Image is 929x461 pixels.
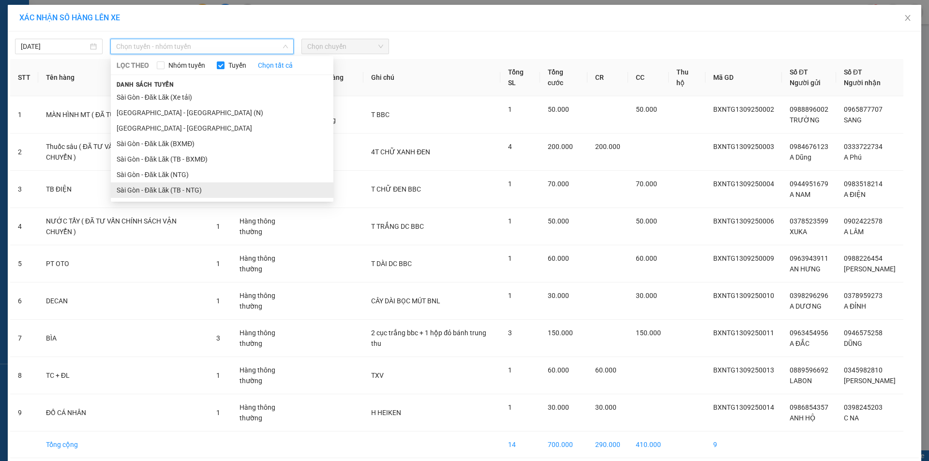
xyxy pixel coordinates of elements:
span: 50.000 [548,217,569,225]
td: 4 [10,208,38,245]
td: Hàng thông thường [232,320,305,357]
span: Danh sách tuyến [111,80,180,89]
span: 0333722734 [844,143,883,150]
td: 7 [10,320,38,357]
li: Sài Gòn - Đăk Lăk (Xe tải) [111,89,333,105]
span: 0965877707 [844,105,883,113]
span: 0902422578 [844,217,883,225]
span: 0889596692 [790,366,828,374]
li: Sài Gòn - Đăk Lăk (NTG) [111,167,333,182]
td: Hàng thông thường [232,394,305,431]
span: H HEIKEN [371,409,401,416]
button: Close [894,5,921,32]
td: Hàng thông thường [232,208,305,245]
span: 150.000 [636,329,661,337]
span: 70.000 [636,180,657,188]
span: BXNTG1309250006 [713,217,774,225]
span: BXNTG1309250014 [713,403,774,411]
td: 9 [10,394,38,431]
li: Sài Gòn - Đăk Lăk (BXMĐ) [111,136,333,151]
td: DECAN [38,283,209,320]
td: Thuốc sâu ( ĐÃ TƯ VẤN CHÍNH SÁCH VẬN CHUYỂN ) [38,134,209,171]
span: 70.000 [548,180,569,188]
span: Số ĐT [844,68,862,76]
li: [GEOGRAPHIC_DATA] - [GEOGRAPHIC_DATA] (N) [111,105,333,120]
span: 200.000 [548,143,573,150]
span: BXNTG1309250003 [713,143,774,150]
span: 1 [216,409,220,416]
span: 4T CHỮ XANH ĐEN [371,148,430,156]
span: 50.000 [548,105,569,113]
td: 9 [705,431,782,458]
span: Chọn chuyến [307,39,383,54]
span: 0988226454 [844,254,883,262]
span: A ĐẮC [790,340,809,347]
span: 30.000 [548,403,569,411]
span: 0963943911 [790,254,828,262]
th: Tổng SL [500,59,540,96]
span: 0986854357 [790,403,828,411]
td: ĐỒ CÁ NHÂN [38,394,209,431]
span: 4 [508,143,512,150]
span: [PERSON_NAME] [844,377,896,385]
span: 0398296296 [790,292,828,299]
th: Tổng cước [540,59,587,96]
span: BXNTG1309250011 [713,329,774,337]
td: 6 [10,283,38,320]
td: Hàng thông thường [232,357,305,394]
span: 0988896002 [790,105,828,113]
span: 150.000 [548,329,573,337]
span: 1 [508,105,512,113]
span: A ĐIỆN [844,191,866,198]
th: Thu hộ [669,59,705,96]
span: 0984676123 [790,143,828,150]
span: A ĐỈNH [844,302,866,310]
span: 0944951679 [790,180,828,188]
span: BXNTG1309250009 [713,254,774,262]
li: Sài Gòn - Đăk Lăk (TB - BXMĐ) [111,151,333,167]
span: T BBC [371,111,390,119]
td: 410.000 [628,431,669,458]
span: 0378523599 [790,217,828,225]
span: 1 [508,180,512,188]
th: Tên hàng [38,59,209,96]
span: [PERSON_NAME] [844,265,896,273]
li: [GEOGRAPHIC_DATA] - [GEOGRAPHIC_DATA] [111,120,333,136]
span: BXNTG1309250004 [713,180,774,188]
span: Người nhận [844,79,881,87]
span: A NAM [790,191,810,198]
span: LABON [790,377,812,385]
span: 1 [216,260,220,268]
span: 60.000 [595,366,616,374]
span: 1 [216,223,220,230]
span: XUKA [790,228,807,236]
td: PT OTO [38,245,209,283]
span: CÂY DÀI BỌC MÚT BNL [371,297,440,305]
td: MÀN HÌNH MT ( ĐÃ TƯ VẤN ) [38,96,209,134]
span: C NA [844,414,859,422]
span: 3 [216,334,220,342]
span: BXNTG1309250010 [713,292,774,299]
span: BXNTG1309250002 [713,105,774,113]
span: Tuyến [225,60,250,71]
span: 30.000 [548,292,569,299]
span: Chọn tuyến - nhóm tuyến [116,39,288,54]
td: BÌA [38,320,209,357]
span: BXNTG1309250013 [713,366,774,374]
input: 13/09/2025 [21,41,88,52]
td: 700.000 [540,431,587,458]
span: Nhóm tuyến [165,60,209,71]
span: 60.000 [548,254,569,262]
span: LỌC THEO [117,60,149,71]
span: 50.000 [636,105,657,113]
span: ANH HỘ [790,414,815,422]
td: 1 [10,96,38,134]
span: 0963454956 [790,329,828,337]
span: DŨNG [844,340,862,347]
span: 1 [216,372,220,379]
td: TB ĐIỆN [38,171,209,208]
td: 290.000 [587,431,628,458]
td: 14 [500,431,540,458]
span: close [904,14,912,22]
span: A DƯƠNG [790,302,822,310]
